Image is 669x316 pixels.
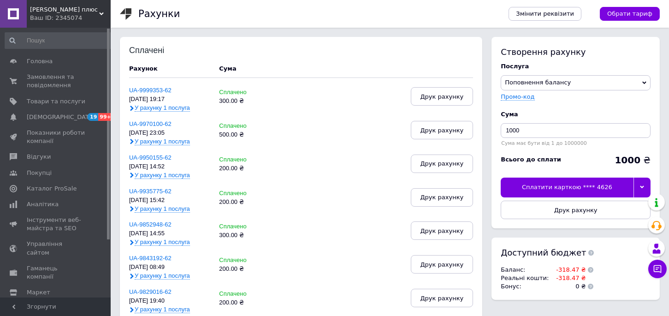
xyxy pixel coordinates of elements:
[420,127,464,134] span: Друк рахунку
[505,79,571,86] span: Поповнення балансу
[27,200,59,209] span: Аналітика
[219,257,274,264] div: Сплачено
[129,46,189,55] div: Сплачені
[501,140,651,146] div: Сума має бути від 1 до 1000000
[420,227,464,234] span: Друк рахунку
[501,123,651,138] input: Введіть суму
[411,289,474,307] button: Друк рахунку
[501,247,586,258] span: Доступний бюджет
[219,223,274,230] div: Сплачено
[129,264,210,271] div: [DATE] 08:49
[135,306,190,313] span: У рахунку 1 послуга
[219,165,274,172] div: 200.00 ₴
[27,169,52,177] span: Покупці
[129,188,172,195] a: UA-9935775-62
[219,65,236,73] div: Cума
[219,199,274,206] div: 200.00 ₴
[411,87,474,106] button: Друк рахунку
[129,130,210,137] div: [DATE] 23:05
[138,8,180,19] h1: Рахунки
[129,221,172,228] a: UA-9852948-62
[27,129,85,145] span: Показники роботи компанії
[129,230,210,237] div: [DATE] 14:55
[30,6,99,14] span: Лана плюс
[135,104,190,112] span: У рахунку 1 послуга
[420,194,464,201] span: Друк рахунку
[135,205,190,213] span: У рахунку 1 послуга
[411,255,474,274] button: Друк рахунку
[27,73,85,89] span: Замовлення та повідомлення
[129,298,210,304] div: [DATE] 19:40
[27,97,85,106] span: Товари та послуги
[501,62,651,71] div: Послуга
[411,221,474,240] button: Друк рахунку
[219,98,274,105] div: 300.00 ₴
[501,282,551,291] td: Бонус :
[420,295,464,302] span: Друк рахунку
[135,172,190,179] span: У рахунку 1 послуга
[219,291,274,298] div: Сплачено
[501,110,651,119] div: Cума
[129,120,172,127] a: UA-9970100-62
[411,155,474,173] button: Друк рахунку
[27,185,77,193] span: Каталог ProSale
[501,274,551,282] td: Реальні кошти :
[219,156,274,163] div: Сплачено
[219,89,274,96] div: Сплачено
[27,216,85,233] span: Інструменти веб-майстра та SEO
[501,266,551,274] td: Баланс :
[516,10,574,18] span: Змінити реквізити
[501,178,633,197] div: Сплатити карткою **** 4626
[27,153,51,161] span: Відгуки
[551,282,586,291] td: 0 ₴
[27,113,95,121] span: [DEMOGRAPHIC_DATA]
[420,93,464,100] span: Друк рахунку
[219,299,274,306] div: 200.00 ₴
[129,163,210,170] div: [DATE] 14:52
[615,155,640,166] b: 1000
[27,288,50,297] span: Маркет
[129,87,172,94] a: UA-9999353-62
[30,14,111,22] div: Ваш ID: 2345074
[27,264,85,281] span: Гаманець компанії
[129,96,210,103] div: [DATE] 19:17
[98,113,113,121] span: 99+
[5,32,113,49] input: Пошук
[129,288,172,295] a: UA-9829016-62
[135,272,190,280] span: У рахунку 1 послуга
[129,197,210,204] div: [DATE] 15:42
[554,207,598,214] span: Друк рахунку
[420,261,464,268] span: Друк рахунку
[551,266,586,274] td: -318.47 ₴
[129,65,210,73] div: Рахунок
[219,123,274,130] div: Сплачено
[135,138,190,145] span: У рахунку 1 послуга
[501,93,534,100] label: Промо-код
[219,190,274,197] div: Сплачено
[219,266,274,273] div: 200.00 ₴
[501,46,651,58] div: Створення рахунку
[648,260,667,278] button: Чат з покупцем
[135,238,190,246] span: У рахунку 1 послуга
[129,154,172,161] a: UA-9950155-62
[129,255,172,262] a: UA-9843192-62
[219,232,274,239] div: 300.00 ₴
[501,155,561,164] div: Всього до сплати
[411,121,474,139] button: Друк рахунку
[27,240,85,256] span: Управління сайтом
[27,57,53,66] span: Головна
[551,274,586,282] td: -318.47 ₴
[607,10,652,18] span: Обрати тариф
[501,201,651,219] button: Друк рахунку
[420,160,464,167] span: Друк рахунку
[509,7,581,21] a: Змінити реквізити
[411,188,474,207] button: Друк рахунку
[615,155,651,165] div: ₴
[88,113,98,121] span: 19
[600,7,660,21] a: Обрати тариф
[219,131,274,138] div: 500.00 ₴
